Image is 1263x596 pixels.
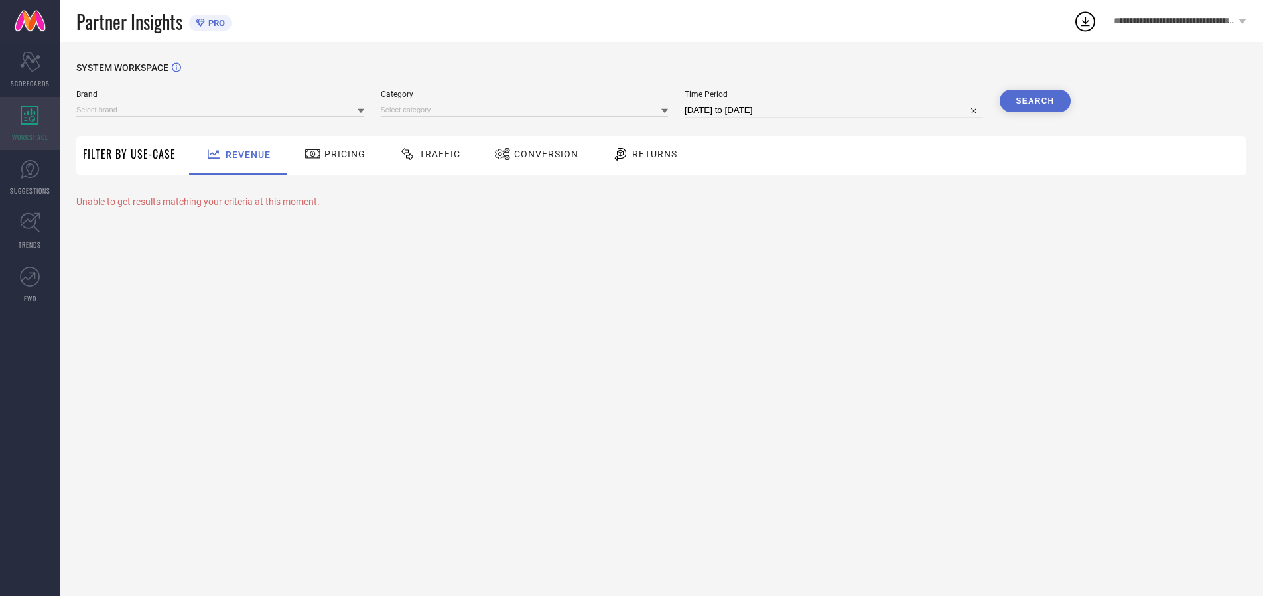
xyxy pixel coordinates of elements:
[10,186,50,196] span: SUGGESTIONS
[76,90,364,99] span: Brand
[226,149,271,160] span: Revenue
[76,8,182,35] span: Partner Insights
[76,196,320,207] span: Unable to get results matching your criteria at this moment.
[1000,90,1071,112] button: Search
[205,18,225,28] span: PRO
[632,149,677,159] span: Returns
[76,62,168,73] span: SYSTEM WORKSPACE
[76,103,364,117] input: Select brand
[24,293,36,303] span: FWD
[83,146,176,162] span: Filter By Use-Case
[381,103,669,117] input: Select category
[685,90,983,99] span: Time Period
[1073,9,1097,33] div: Open download list
[324,149,366,159] span: Pricing
[11,78,50,88] span: SCORECARDS
[19,240,41,250] span: TRENDS
[381,90,669,99] span: Category
[685,102,983,118] input: Select time period
[12,132,48,142] span: WORKSPACE
[514,149,578,159] span: Conversion
[419,149,460,159] span: Traffic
